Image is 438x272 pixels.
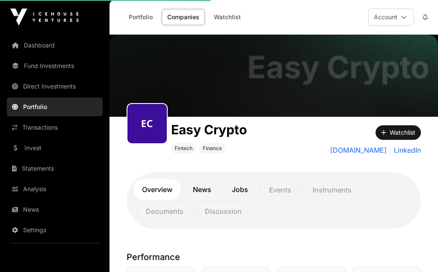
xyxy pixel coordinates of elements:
a: Direct Investments [7,77,103,96]
a: Watchlist [208,9,246,25]
button: Watchlist [376,125,421,140]
a: News [7,200,103,219]
a: Portfolio [123,9,158,25]
a: Transactions [7,118,103,137]
a: Companies [162,9,205,25]
p: Documents [137,201,192,222]
a: Dashboard [7,36,103,55]
span: Finance [203,145,222,152]
p: Discussion [196,201,251,222]
p: Instruments [304,179,361,201]
nav: Tabs [133,179,414,222]
a: LinkedIn [390,145,421,155]
h1: Easy Crypto [247,52,429,83]
a: Jobs [223,179,257,201]
p: Events [260,179,300,201]
iframe: Chat Widget [395,231,438,272]
button: Account [368,9,414,26]
a: Overview [133,179,181,201]
a: Settings [7,221,103,239]
a: Statements [7,159,103,178]
a: [DOMAIN_NAME] [330,145,387,155]
a: News [184,179,220,201]
img: Easy Crypto [109,35,438,117]
img: Icehouse Ventures Logo [10,9,79,26]
p: Performance [127,251,421,263]
span: Fintech [175,145,192,152]
a: Analysis [7,180,103,198]
a: Invest [7,139,103,157]
a: Portfolio [7,98,103,116]
a: Fund Investments [7,56,103,75]
h1: Easy Crypto [171,122,247,137]
img: easy-crypto302.png [131,107,163,140]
